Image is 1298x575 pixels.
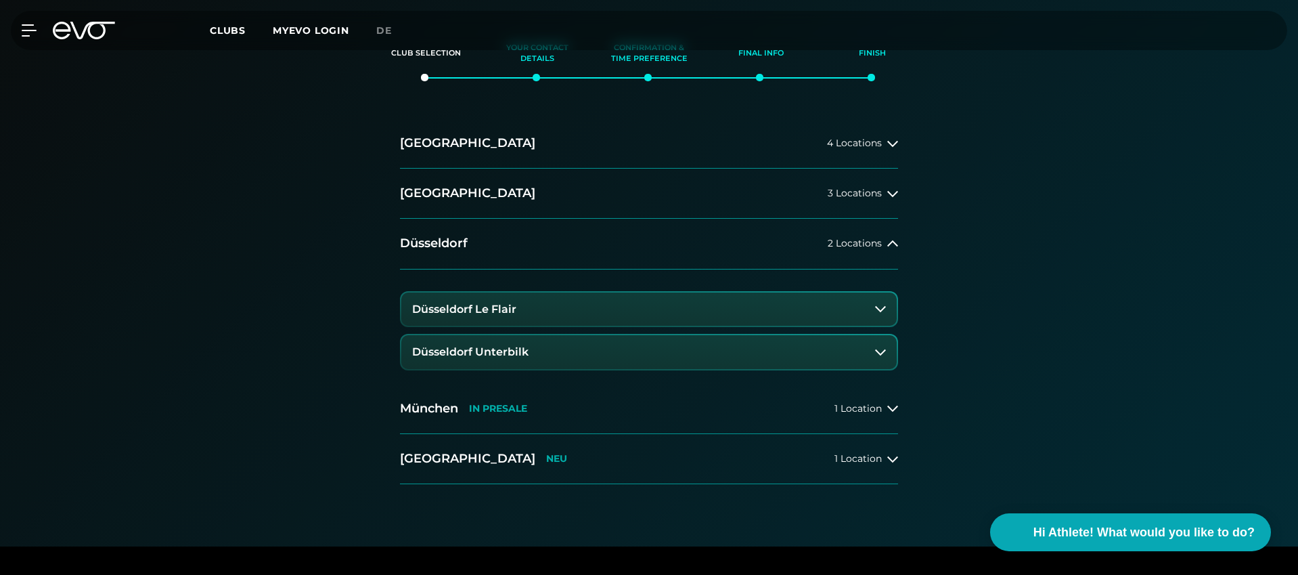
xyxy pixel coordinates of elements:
[400,185,535,202] h2: [GEOGRAPHIC_DATA]
[1033,524,1255,542] span: Hi Athlete! What would you like to do?
[376,24,392,37] span: de
[412,346,529,358] h3: Düsseldorf Unterbilk
[210,24,246,37] span: Clubs
[273,24,349,37] a: MYEVO LOGIN
[400,235,468,252] h2: Düsseldorf
[990,513,1271,551] button: Hi Athlete! What would you like to do?
[469,403,527,414] p: IN PRESALE
[400,219,898,269] button: Düsseldorf2 Locations
[400,169,898,219] button: [GEOGRAPHIC_DATA]3 Locations
[401,293,897,326] button: Düsseldorf Le Flair
[400,400,458,417] h2: München
[400,450,535,467] h2: [GEOGRAPHIC_DATA]
[400,384,898,434] button: MünchenIN PRESALE1 Location
[834,454,882,464] span: 1 Location
[376,23,408,39] a: de
[834,404,882,414] span: 1 Location
[412,303,516,316] h3: Düsseldorf Le Flair
[827,138,882,148] span: 4 Locations
[828,238,882,249] span: 2 Locations
[210,24,273,37] a: Clubs
[400,434,898,484] button: [GEOGRAPHIC_DATA]NEU1 Location
[400,119,898,169] button: [GEOGRAPHIC_DATA]4 Locations
[401,335,897,369] button: Düsseldorf Unterbilk
[400,135,535,152] h2: [GEOGRAPHIC_DATA]
[546,453,567,465] p: NEU
[828,188,882,198] span: 3 Locations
